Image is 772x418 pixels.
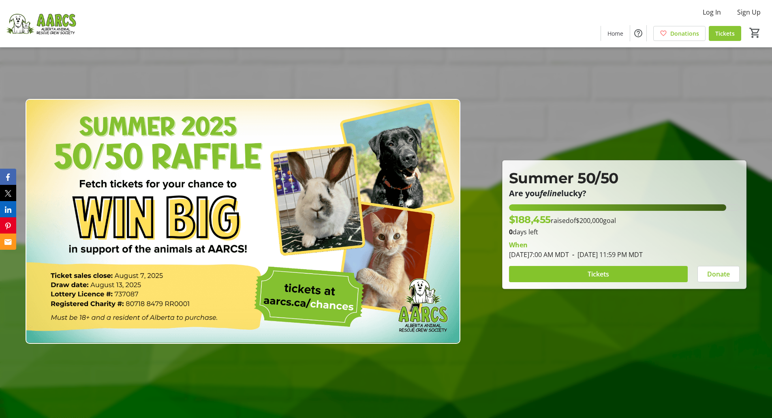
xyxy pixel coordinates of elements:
[670,29,699,38] span: Donations
[576,216,603,225] span: $200,000
[630,25,646,41] button: Help
[697,266,740,282] button: Donate
[653,26,706,41] a: Donations
[509,169,618,187] span: Summer 50/50
[26,99,460,344] img: Campaign CTA Media Photo
[509,204,740,211] div: 94.22749999999999% of fundraising goal reached
[509,227,513,236] span: 0
[569,250,577,259] span: -
[601,26,630,41] a: Home
[509,214,551,225] span: $188,455
[509,266,688,282] button: Tickets
[509,240,528,250] div: When
[715,29,735,38] span: Tickets
[588,269,609,279] span: Tickets
[731,6,767,19] button: Sign Up
[509,227,740,237] p: days left
[709,26,741,41] a: Tickets
[696,6,727,19] button: Log In
[509,189,740,198] p: Are you lucky?
[5,3,77,44] img: Alberta Animal Rescue Crew Society's Logo
[569,250,643,259] span: [DATE] 11:59 PM MDT
[607,29,623,38] span: Home
[703,7,721,17] span: Log In
[509,212,616,227] p: raised of goal
[509,250,569,259] span: [DATE] 7:00 AM MDT
[748,26,762,40] button: Cart
[737,7,761,17] span: Sign Up
[540,188,561,199] em: feline
[707,269,730,279] span: Donate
